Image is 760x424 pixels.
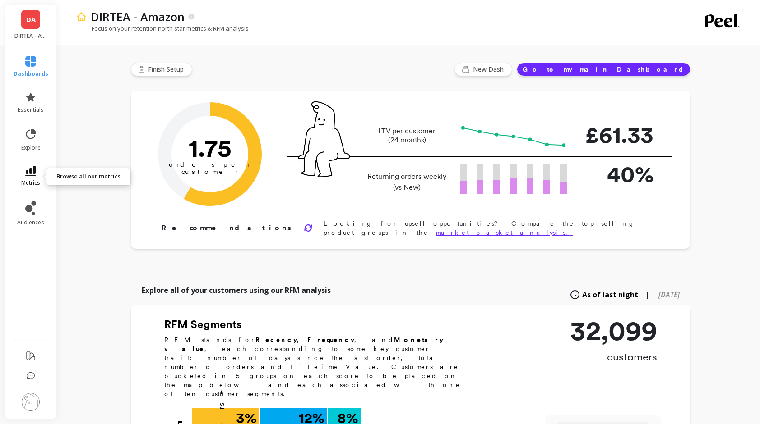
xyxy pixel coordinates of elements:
[298,101,350,177] img: pal seatted on line
[324,219,662,237] p: Looking for upsell opportunities? Compare the top selling product groups in the
[21,179,40,187] span: metrics
[14,70,48,78] span: dashboards
[14,32,47,40] p: DIRTEA - Amazon
[473,65,506,74] span: New Dash
[169,160,251,169] tspan: orders per
[181,168,239,176] tspan: customer
[436,229,573,236] a: market basket analysis.
[148,65,186,74] span: Finish Setup
[21,144,41,151] span: explore
[454,63,512,76] button: New Dash
[164,317,471,332] h2: RFM Segments
[91,9,185,24] p: DIRTEA - Amazon
[162,223,293,233] p: Recommendations
[255,336,297,343] b: Recency
[189,133,232,163] text: 1.75
[570,317,657,344] p: 32,099
[164,335,471,398] p: RFM stands for , , and , each corresponding to some key customer trait: number of days since the ...
[365,127,449,145] p: LTV per customer (24 months)
[18,106,44,114] span: essentials
[17,219,44,226] span: audiences
[142,285,331,296] p: Explore all of your customers using our RFM analysis
[76,11,87,22] img: header icon
[645,289,649,300] span: |
[307,336,354,343] b: Frequency
[131,63,192,76] button: Finish Setup
[26,14,36,25] span: DA
[365,171,449,193] p: Returning orders weekly (vs New)
[570,350,657,364] p: customers
[581,118,653,152] p: £61.33
[658,290,680,300] span: [DATE]
[582,289,638,300] span: As of last night
[517,63,690,76] button: Go to my main Dashboard
[22,393,40,411] img: profile picture
[76,24,249,32] p: Focus on your retention north star metrics & RFM analysis
[581,157,653,191] p: 40%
